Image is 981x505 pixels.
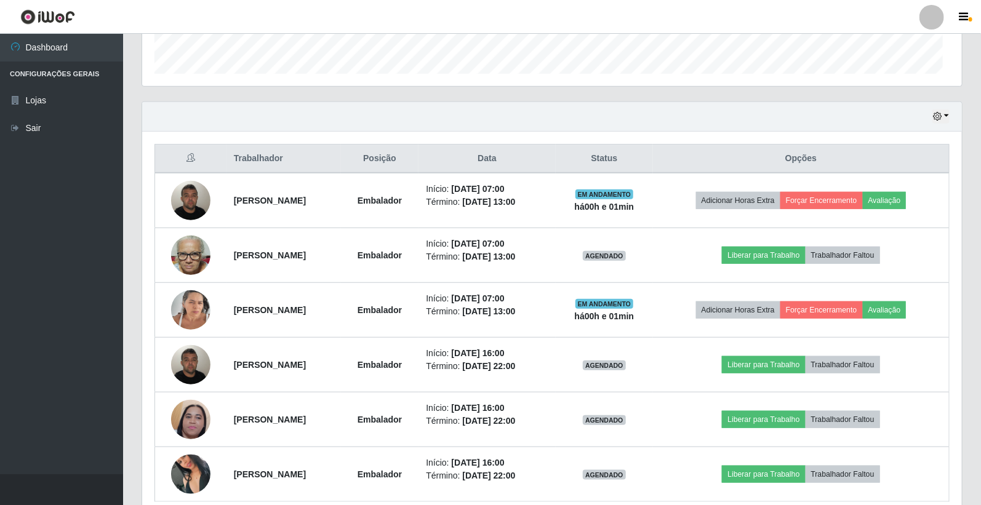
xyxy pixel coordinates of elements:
[452,184,505,194] time: [DATE] 07:00
[780,301,863,319] button: Forçar Encerramento
[863,301,907,319] button: Avaliação
[583,251,626,261] span: AGENDADO
[462,471,515,480] time: [DATE] 22:00
[426,456,548,469] li: Início:
[234,250,306,260] strong: [PERSON_NAME]
[462,416,515,426] time: [DATE] 22:00
[426,415,548,427] li: Término:
[452,239,505,249] time: [DATE] 07:00
[426,237,548,250] li: Início:
[234,360,306,370] strong: [PERSON_NAME]
[696,192,780,209] button: Adicionar Horas Extra
[171,229,210,282] img: 1721517353496.jpeg
[575,299,634,309] span: EM ANDAMENTO
[418,145,555,173] th: Data
[462,197,515,207] time: [DATE] 13:00
[171,376,210,463] img: 1739383182576.jpeg
[171,338,210,391] img: 1714957062897.jpeg
[20,9,75,25] img: CoreUI Logo
[426,183,548,196] li: Início:
[358,305,402,315] strong: Embalador
[358,250,402,260] strong: Embalador
[575,311,635,321] strong: há 00 h e 01 min
[358,196,402,205] strong: Embalador
[426,196,548,209] li: Término:
[452,403,505,413] time: [DATE] 16:00
[234,196,306,205] strong: [PERSON_NAME]
[171,174,210,226] img: 1714957062897.jpeg
[575,202,635,212] strong: há 00 h e 01 min
[863,192,907,209] button: Avaliação
[556,145,653,173] th: Status
[722,466,805,483] button: Liberar para Trabalho
[583,415,626,425] span: AGENDADO
[358,415,402,424] strong: Embalador
[452,348,505,358] time: [DATE] 16:00
[426,347,548,360] li: Início:
[234,469,306,479] strong: [PERSON_NAME]
[653,145,949,173] th: Opções
[722,411,805,428] button: Liberar para Trabalho
[722,247,805,264] button: Liberar para Trabalho
[426,250,548,263] li: Término:
[452,458,505,467] time: [DATE] 16:00
[426,360,548,373] li: Término:
[780,192,863,209] button: Forçar Encerramento
[426,305,548,318] li: Término:
[234,415,306,424] strong: [PERSON_NAME]
[806,356,880,373] button: Trabalhador Faltou
[583,470,626,480] span: AGENDADO
[462,252,515,261] time: [DATE] 13:00
[171,284,210,336] img: 1741963068390.jpeg
[462,306,515,316] time: [DATE] 13:00
[722,356,805,373] button: Liberar para Trabalho
[358,469,402,479] strong: Embalador
[462,361,515,371] time: [DATE] 22:00
[806,247,880,264] button: Trabalhador Faltou
[358,360,402,370] strong: Embalador
[806,411,880,428] button: Trabalhador Faltou
[452,293,505,303] time: [DATE] 07:00
[696,301,780,319] button: Adicionar Horas Extra
[341,145,419,173] th: Posição
[426,292,548,305] li: Início:
[426,469,548,482] li: Término:
[234,305,306,315] strong: [PERSON_NAME]
[426,402,548,415] li: Início:
[806,466,880,483] button: Trabalhador Faltou
[583,360,626,370] span: AGENDADO
[575,189,634,199] span: EM ANDAMENTO
[226,145,341,173] th: Trabalhador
